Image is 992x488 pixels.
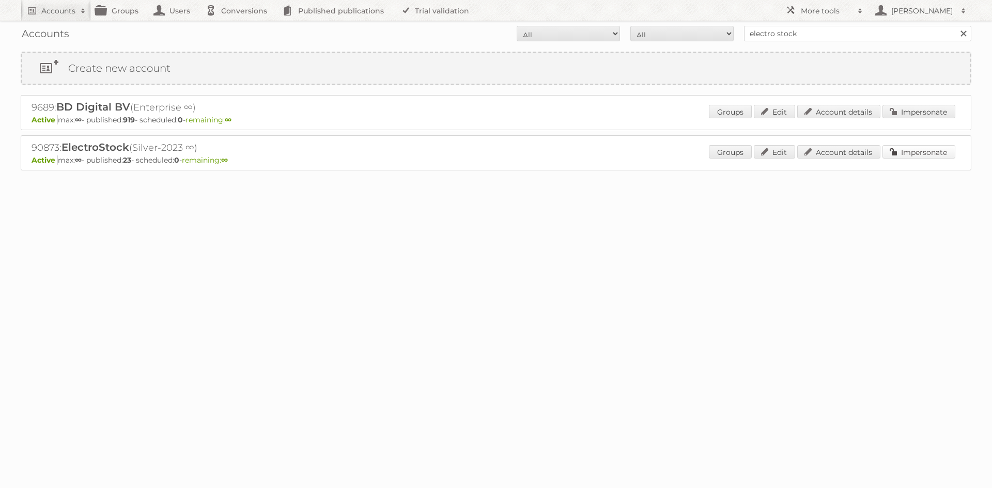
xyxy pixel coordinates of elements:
[61,141,129,153] span: ElectroStock
[75,155,82,165] strong: ∞
[797,145,880,159] a: Account details
[882,145,955,159] a: Impersonate
[174,155,179,165] strong: 0
[797,105,880,118] a: Account details
[709,105,752,118] a: Groups
[123,155,131,165] strong: 23
[75,115,82,124] strong: ∞
[182,155,228,165] span: remaining:
[32,155,58,165] span: Active
[56,101,130,113] span: BD Digital BV
[178,115,183,124] strong: 0
[32,141,393,154] h2: 90873: (Silver-2023 ∞)
[185,115,231,124] span: remaining:
[32,155,960,165] p: max: - published: - scheduled: -
[32,115,58,124] span: Active
[221,155,228,165] strong: ∞
[123,115,135,124] strong: 919
[709,145,752,159] a: Groups
[889,6,956,16] h2: [PERSON_NAME]
[32,115,960,124] p: max: - published: - scheduled: -
[22,53,970,84] a: Create new account
[801,6,853,16] h2: More tools
[225,115,231,124] strong: ∞
[41,6,75,16] h2: Accounts
[754,145,795,159] a: Edit
[32,101,393,114] h2: 9689: (Enterprise ∞)
[754,105,795,118] a: Edit
[882,105,955,118] a: Impersonate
